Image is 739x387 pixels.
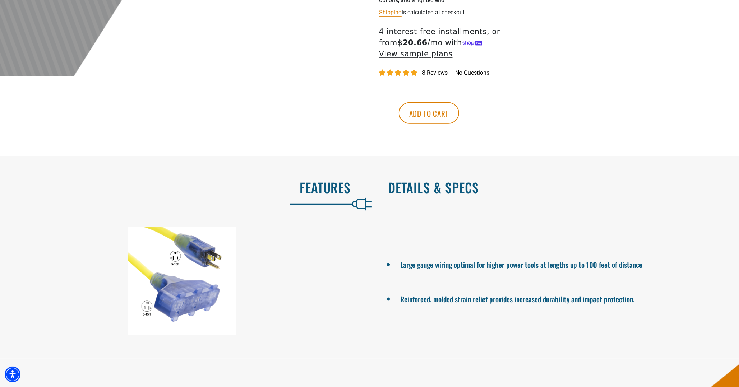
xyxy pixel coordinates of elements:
[388,180,724,195] h2: Details & Specs
[5,367,20,382] div: Accessibility Menu
[400,292,714,305] li: Reinforced, molded strain relief provides increased durability and impact protection.
[422,69,448,76] span: 8 reviews
[455,69,489,77] span: No questions
[379,70,419,76] span: 5.00 stars
[400,257,714,270] li: Large gauge wiring optimal for higher power tools at lengths up to 100 feet of distance
[15,180,351,195] h2: Features
[399,102,459,124] button: Add to cart
[379,8,555,17] div: is calculated at checkout.
[379,9,402,16] a: Shipping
